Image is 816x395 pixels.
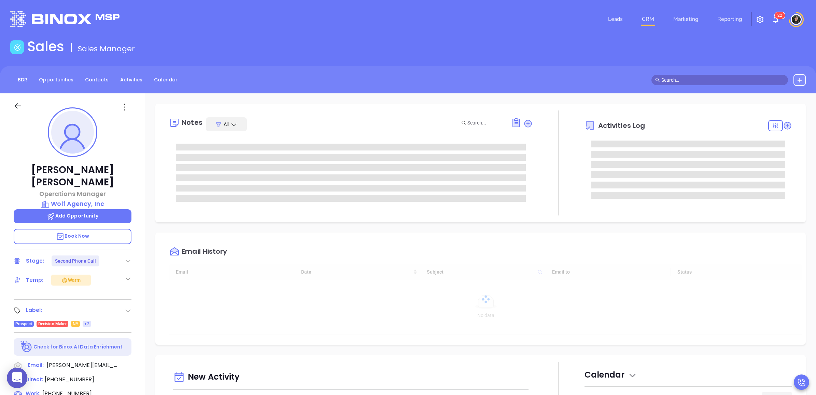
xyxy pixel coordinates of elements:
span: [PHONE_NUMBER] [45,376,94,383]
div: Stage: [26,256,44,266]
span: +2 [84,320,89,328]
img: iconSetting [756,15,764,24]
img: logo [10,11,119,27]
p: [PERSON_NAME] [PERSON_NAME] [14,164,131,188]
div: Email History [182,248,227,257]
a: Marketing [671,12,701,26]
div: Notes [182,119,202,126]
p: Check for Binox AI Data Enrichment [33,343,123,351]
div: Label: [26,305,42,315]
a: Contacts [81,74,113,85]
a: Reporting [715,12,745,26]
a: Calendar [150,74,182,85]
span: Prospect [15,320,32,328]
img: Ai-Enrich-DaqCidB-.svg [20,341,32,353]
span: NY [73,320,78,328]
img: user [791,14,802,25]
span: Book Now [56,233,89,239]
span: Sales Manager [78,43,135,54]
a: Leads [605,12,625,26]
input: Search... [467,119,504,127]
span: Direct : [26,376,43,383]
a: Wolf Agency, Inc [14,199,131,209]
div: Temp: [26,275,44,285]
a: Activities [116,74,146,85]
span: 2 [777,13,780,18]
a: BDR [14,74,31,85]
span: Activities Log [598,122,645,129]
a: CRM [639,12,657,26]
p: Operations Manager [14,189,131,198]
h1: Sales [27,38,64,55]
div: Second Phone Call [55,255,96,266]
div: Warm [61,276,81,284]
span: 2 [780,13,782,18]
span: Calendar [585,369,637,380]
span: Decision Maker [38,320,67,328]
div: New Activity [173,369,528,386]
span: Add Opportunity [47,212,99,219]
span: [PERSON_NAME][EMAIL_ADDRESS][DOMAIN_NAME] [47,361,118,369]
img: profile-user [51,111,94,154]
img: iconNotification [772,15,780,24]
input: Search… [661,76,784,84]
span: Email: [28,361,44,370]
span: search [655,78,660,82]
sup: 22 [775,12,785,19]
a: Opportunities [35,74,78,85]
span: All [224,121,229,128]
